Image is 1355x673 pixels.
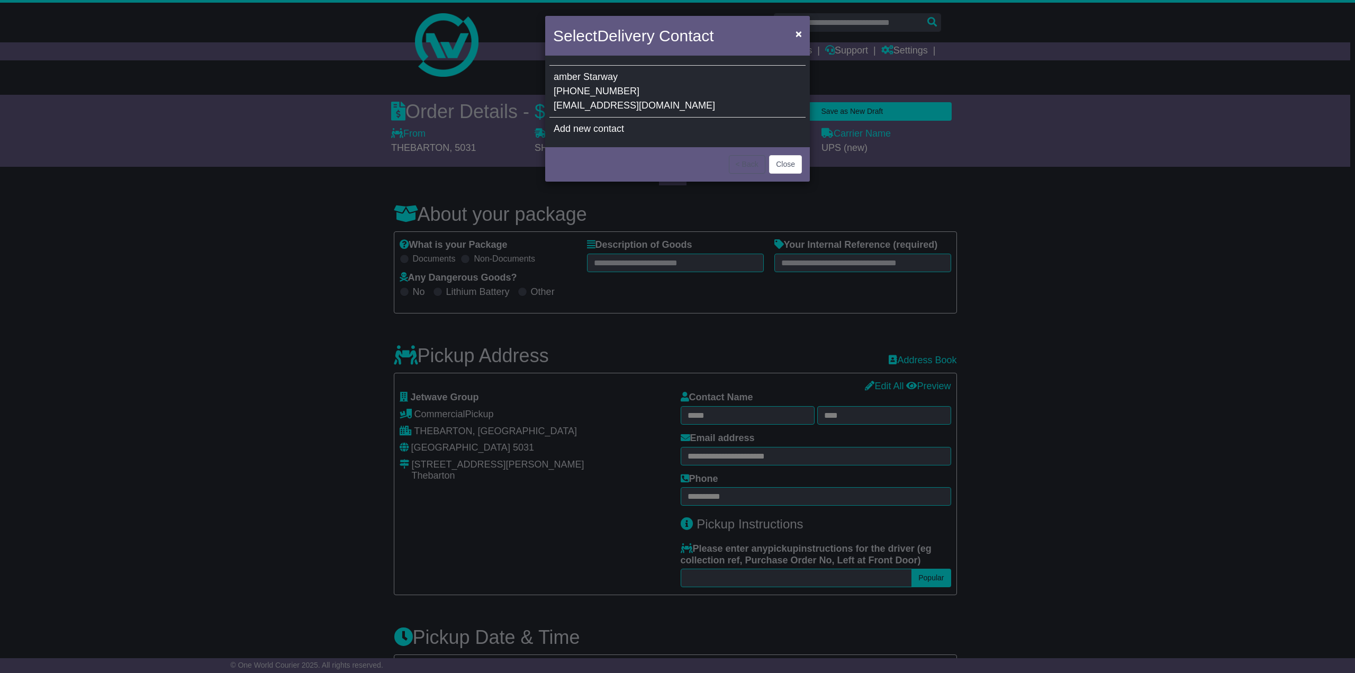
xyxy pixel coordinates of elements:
[729,155,765,174] button: < Back
[583,71,618,82] span: Starway
[553,24,713,48] h4: Select
[769,155,802,174] button: Close
[659,27,713,44] span: Contact
[790,23,807,44] button: Close
[796,28,802,40] span: ×
[597,27,654,44] span: Delivery
[554,123,624,134] span: Add new contact
[554,100,715,111] span: [EMAIL_ADDRESS][DOMAIN_NAME]
[554,86,639,96] span: [PHONE_NUMBER]
[554,71,581,82] span: amber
